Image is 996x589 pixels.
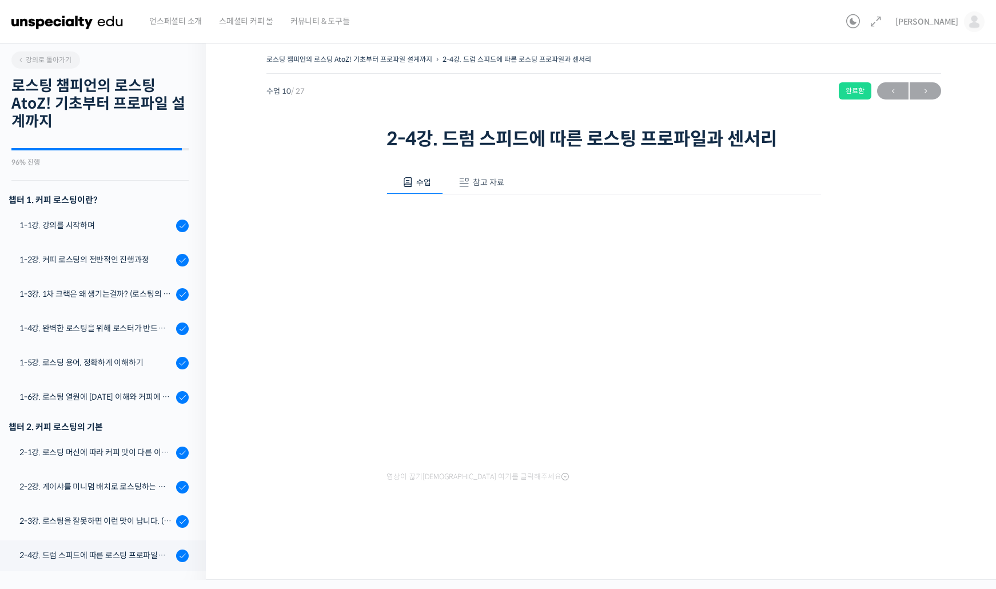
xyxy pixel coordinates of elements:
div: 1-4강. 완벽한 로스팅을 위해 로스터가 반드시 갖춰야 할 것 (로스팅 목표 설정하기) [19,322,173,335]
div: 2-4강. 드럼 스피드에 따른 로스팅 프로파일과 센서리 [19,549,173,562]
a: 다음→ [910,82,941,100]
div: 챕터 2. 커피 로스팅의 기본 [9,419,189,435]
span: 강의로 돌아가기 [17,55,71,64]
h1: 2-4강. 드럼 스피드에 따른 로스팅 프로파일과 센서리 [387,128,821,150]
div: 2-2강. 게이샤를 미니멈 배치로 로스팅하는 이유 (로스터기 용량과 배치 사이즈) [19,480,173,493]
div: 1-5강. 로스팅 용어, 정확하게 이해하기 [19,356,173,369]
h3: 챕터 1. 커피 로스팅이란? [9,192,189,208]
div: 1-6강. 로스팅 열원에 [DATE] 이해와 커피에 미치는 영향 [19,391,173,403]
a: 로스팅 챔피언의 로스팅 AtoZ! 기초부터 프로파일 설계까지 [266,55,432,63]
span: → [910,83,941,99]
div: 2-3강. 로스팅을 잘못하면 이런 맛이 납니다. (로스팅 디팩트의 이해) [19,515,173,527]
span: 수업 10 [266,87,305,95]
span: 수업 [416,177,431,188]
a: ←이전 [877,82,909,100]
span: 참고 자료 [473,177,504,188]
div: 96% 진행 [11,159,189,166]
div: 1-1강. 강의를 시작하며 [19,219,173,232]
span: 영상이 끊기[DEMOGRAPHIC_DATA] 여기를 클릭해주세요 [387,472,569,481]
div: 1-2강. 커피 로스팅의 전반적인 진행과정 [19,253,173,266]
a: 강의로 돌아가기 [11,51,80,69]
div: 1-3강. 1차 크랙은 왜 생기는걸까? (로스팅의 물리적, 화학적 변화) [19,288,173,300]
a: 2-4강. 드럼 스피드에 따른 로스팅 프로파일과 센서리 [443,55,591,63]
h2: 로스팅 챔피언의 로스팅 AtoZ! 기초부터 프로파일 설계까지 [11,77,189,131]
div: 2-1강. 로스팅 머신에 따라 커피 맛이 다른 이유 (로스팅 머신의 매커니즘과 열원) [19,446,173,459]
span: / 27 [291,86,305,96]
span: ← [877,83,909,99]
div: 완료함 [839,82,871,100]
span: [PERSON_NAME] [895,17,958,27]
